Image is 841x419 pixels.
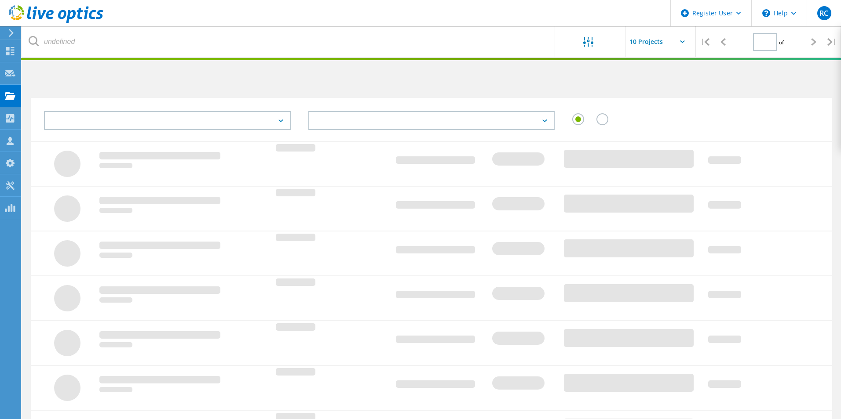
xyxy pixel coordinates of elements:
[819,10,828,17] span: RC
[696,26,714,58] div: |
[22,26,556,57] input: undefined
[762,9,770,17] svg: \n
[823,26,841,58] div: |
[9,18,103,25] a: Live Optics Dashboard
[779,39,784,46] span: of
